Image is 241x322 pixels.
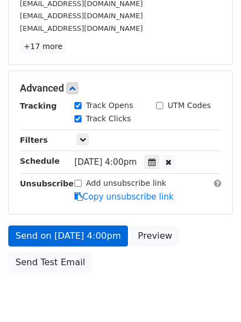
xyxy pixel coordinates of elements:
a: Preview [131,226,179,246]
iframe: Chat Widget [186,269,241,322]
span: [DATE] 4:00pm [74,157,137,167]
strong: Filters [20,136,48,144]
a: Send Test Email [8,252,92,273]
a: Send on [DATE] 4:00pm [8,226,128,246]
a: Copy unsubscribe link [74,192,174,202]
a: +17 more [20,40,66,53]
strong: Tracking [20,101,57,110]
strong: Unsubscribe [20,179,74,188]
label: Track Opens [86,100,133,111]
h5: Advanced [20,82,221,94]
small: [EMAIL_ADDRESS][DOMAIN_NAME] [20,12,143,20]
label: Add unsubscribe link [86,178,167,189]
label: UTM Codes [168,100,211,111]
label: Track Clicks [86,113,131,125]
strong: Schedule [20,157,60,165]
small: [EMAIL_ADDRESS][DOMAIN_NAME] [20,24,143,33]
